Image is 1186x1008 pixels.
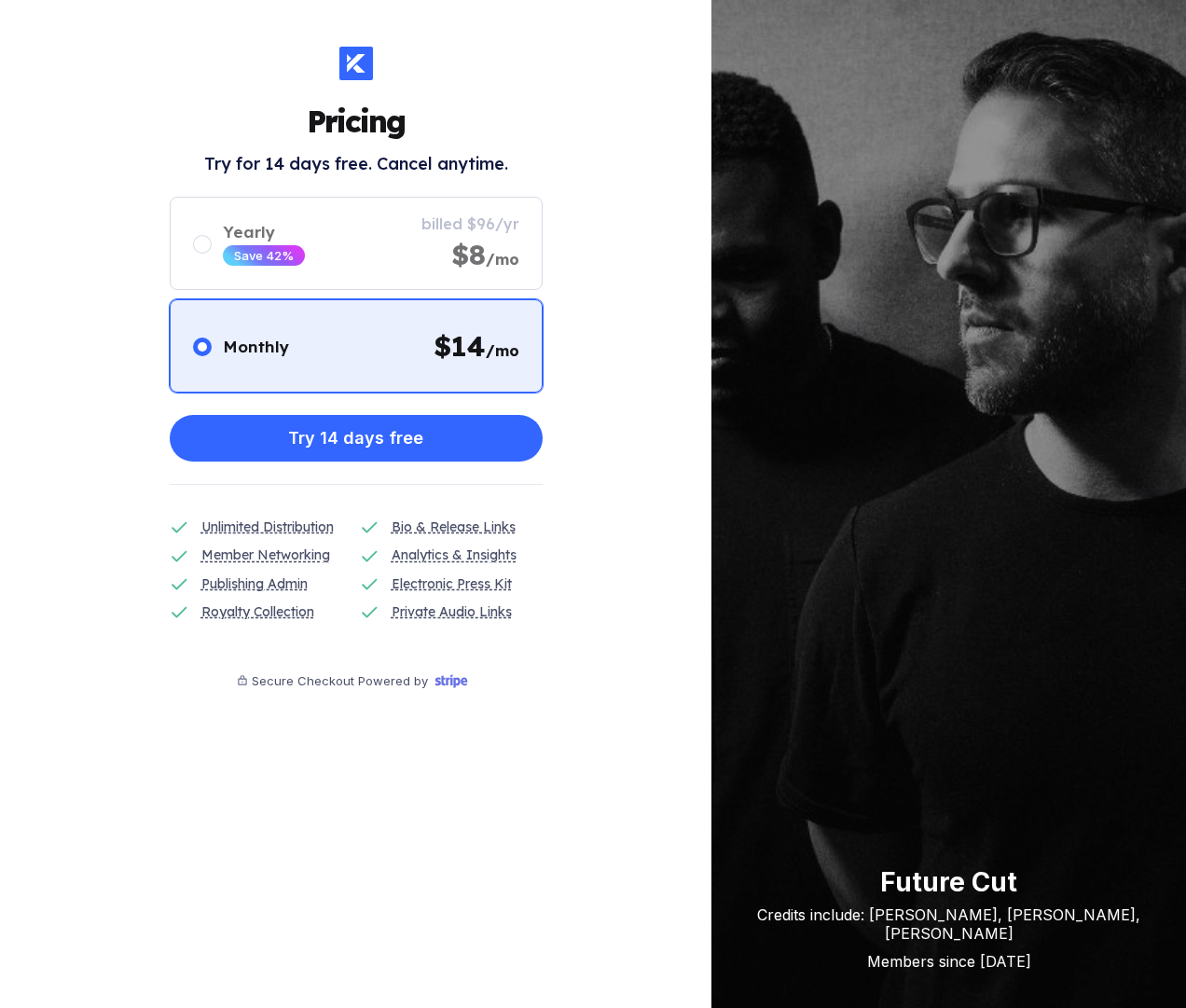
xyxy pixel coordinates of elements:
[307,103,405,140] h1: Pricing
[201,517,334,537] div: Unlimited Distribution
[204,153,508,174] h2: Try for 14 days free. Cancel anytime.
[749,952,1149,971] div: Members since [DATE]
[392,601,512,622] div: Private Audio Links
[451,237,519,272] div: $8
[421,214,519,233] div: billed $96/yr
[234,248,294,263] div: Save 42%
[288,420,423,457] div: Try 14 days free
[252,673,428,688] div: Secure Checkout Powered by
[201,545,330,565] div: Member Networking
[749,866,1149,898] div: Future Cut
[201,601,314,622] div: Royalty Collection
[434,328,519,364] div: $ 14
[392,573,512,594] div: Electronic Press Kit
[749,905,1149,943] div: Credits include: [PERSON_NAME], [PERSON_NAME], [PERSON_NAME]
[201,573,308,594] div: Publishing Admin
[486,250,519,269] span: /mo
[223,222,305,242] div: Yearly
[223,337,289,356] div: Monthly
[486,341,519,360] span: /mo
[392,545,517,565] div: Analytics & Insights
[170,415,543,462] button: Try 14 days free
[392,517,516,537] div: Bio & Release Links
